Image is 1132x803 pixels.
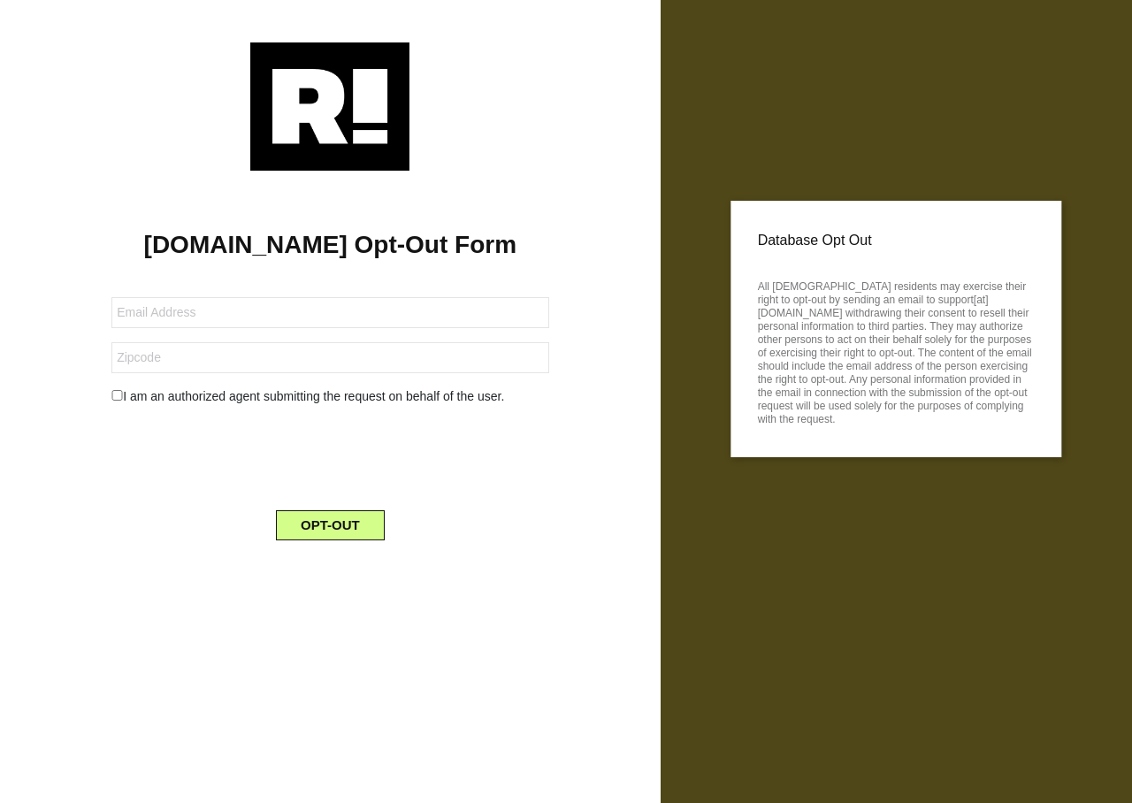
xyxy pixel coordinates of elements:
[250,42,409,171] img: Retention.com
[111,297,548,328] input: Email Address
[758,227,1035,254] p: Database Opt Out
[98,387,562,406] div: I am an authorized agent submitting the request on behalf of the user.
[758,275,1035,426] p: All [DEMOGRAPHIC_DATA] residents may exercise their right to opt-out by sending an email to suppo...
[27,230,634,260] h1: [DOMAIN_NAME] Opt-Out Form
[195,420,464,489] iframe: reCAPTCHA
[111,342,548,373] input: Zipcode
[276,510,385,540] button: OPT-OUT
